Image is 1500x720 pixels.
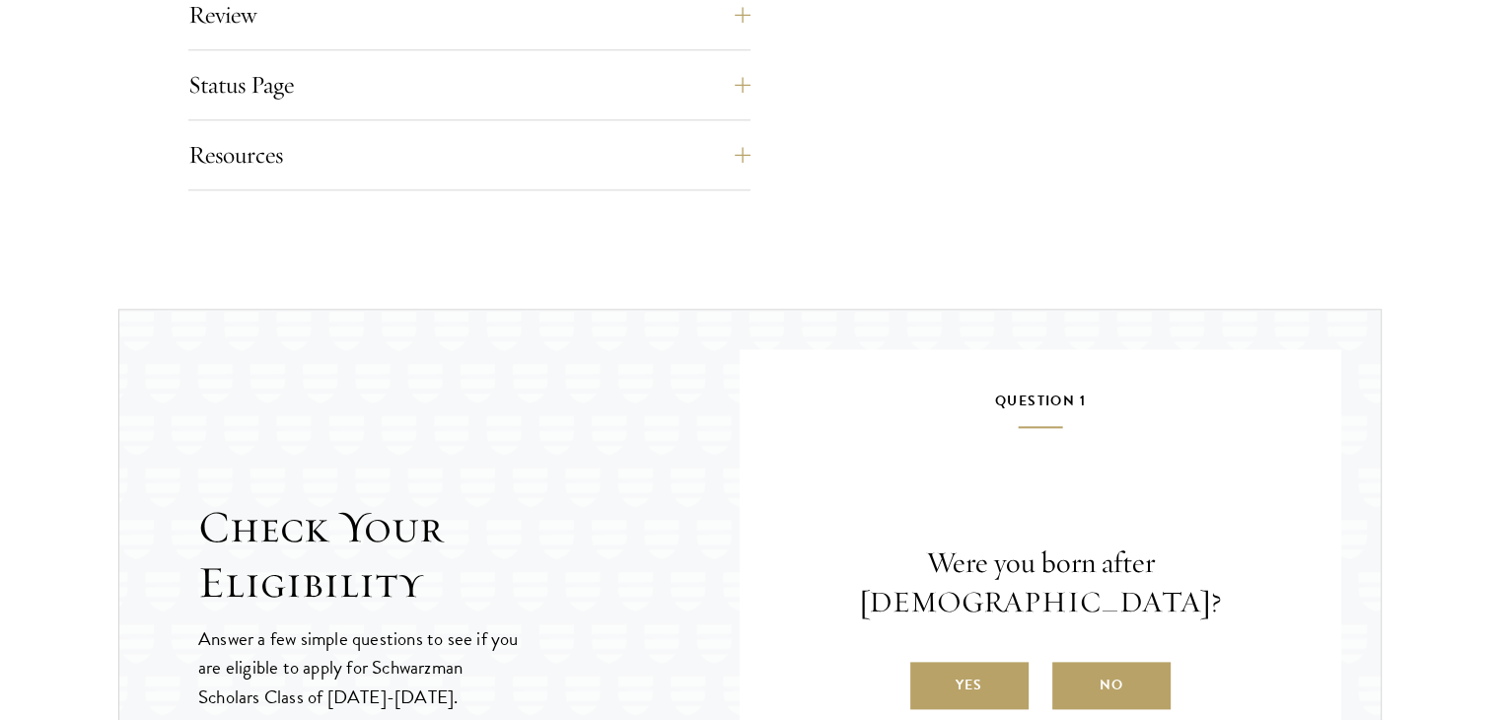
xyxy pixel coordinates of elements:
[198,500,740,611] h2: Check Your Eligibility
[910,662,1029,709] label: Yes
[799,543,1282,622] p: Were you born after [DEMOGRAPHIC_DATA]?
[188,131,750,179] button: Resources
[799,389,1282,428] h5: Question 1
[198,624,521,710] p: Answer a few simple questions to see if you are eligible to apply for Schwarzman Scholars Class o...
[188,61,750,108] button: Status Page
[1052,662,1171,709] label: No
